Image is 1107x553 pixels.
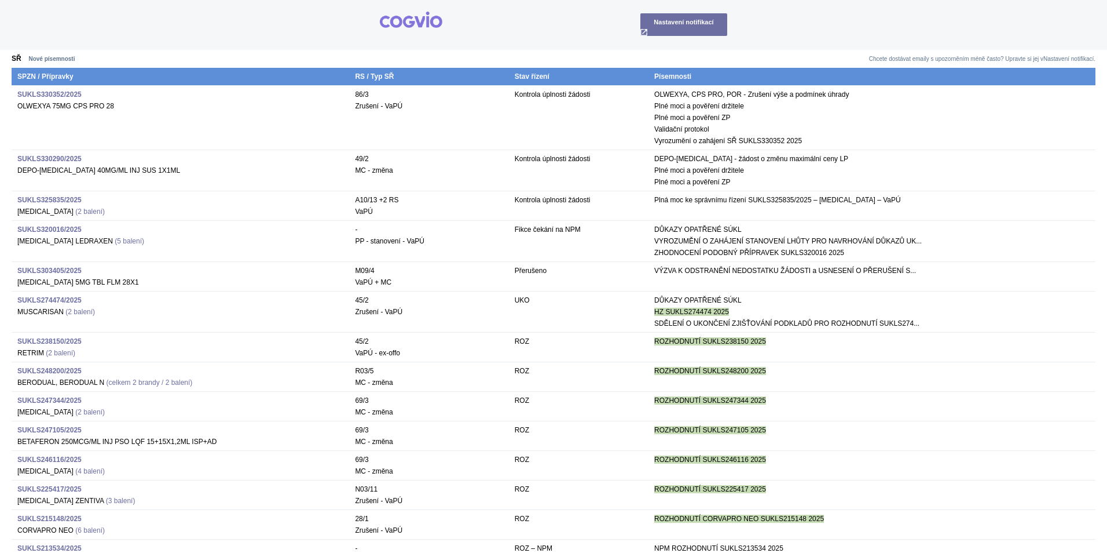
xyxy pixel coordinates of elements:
a: SŘ [12,54,21,63]
span: BERODUAL, BERODUAL N [17,379,104,387]
span: ROZHODNUTÍ SUKLS247344 2025 [654,396,766,405]
span: ROZHODNUTÍ CORVAPRO NEO SUKLS215148 2025 [654,515,824,523]
a: (celkem 2 brandy / 2 balení) [107,379,193,387]
span: VaPÚ + MC [355,278,391,286]
a: (5 balení) [115,237,144,245]
span: ROZHODNUTÍ SUKLS247105 2025 [654,426,766,434]
a: SUKLS330352/2025 [17,90,82,99]
span: ZHODNOCENÍ PODOBNÝ PŘÍPRAVEK SUKLS320016 2025 [654,249,844,257]
span: Plné moci a pověření držitele [654,102,744,110]
span: ROZ [515,456,529,464]
span: pregabalin [355,485,377,493]
span: Zrušení - VaPÚ [355,308,402,316]
span: DŮKAZY OPATŘENÉ SÚKL [654,296,742,304]
a: (2 balení) [75,408,105,416]
a: SUKLS246116/2025 [17,456,82,464]
span: Plné moci a pověření ZP [654,114,730,122]
span: MC - změna [355,467,393,475]
a: Nastavení notifikací [1043,56,1094,62]
span: Kontrola úplnosti žádosti [515,196,591,204]
th: Stav řízení [509,68,648,86]
a: SUKLS247105/2025 [17,426,82,434]
span: MC - změna [355,379,393,387]
a: SUKLS225417/2025 [17,485,82,493]
span: močová spasmolytika, retardované formy, p.o. [355,337,368,345]
span: interferony a ostatní léčiva k terapii roztroušené sklerózy, parent. [355,456,368,464]
a: (2 balení) [46,349,75,357]
span: MC - změna [355,438,393,446]
span: risdiplam [355,267,374,275]
a: SUKLS215148/2025 [17,515,82,523]
span: [MEDICAL_DATA] ZENTIVA [17,497,104,505]
a: (4 balení) [75,467,105,475]
span: BETAFERON 250MCG/ML INJ PSO LQF 15+15X1,2ML ISP+AD [17,438,217,446]
span: [MEDICAL_DATA] [17,208,74,216]
span: ROZ [515,367,529,375]
strong: Nové písemnosti [28,56,75,62]
span: [MEDICAL_DATA] LEDRAXEN [17,237,113,245]
a: SUKLS325835/2025 [17,196,82,204]
span: Kontrola úplnosti žádosti [515,90,591,99]
span: [MEDICAL_DATA] [17,408,74,416]
span: ROZHODNUTÍ SUKLS246116 2025 [654,456,766,464]
th: RS / Typ SŘ [349,68,508,86]
span: Plné moci a pověření ZP [654,178,730,186]
span: DEPO-[MEDICAL_DATA] 40MG/ML INJ SUS 1X1ML [17,166,180,174]
span: VaPÚ [355,208,372,216]
span: DEPO-[MEDICAL_DATA] - žádost o změnu maximální ceny LP [654,155,848,163]
span: ROZ [515,396,529,405]
span: Plné moci a pověření držitele [654,166,744,174]
span: Plná moc ke správnímu řízení SUKLS325835/2025 – [MEDICAL_DATA] – VaPÚ [654,196,901,204]
span: hypolipidemika, statiny, p.o. [355,515,368,523]
a: SUKLS248200/2025 [17,367,82,375]
span: metformin a vildagliptin [355,196,377,204]
th: Písemnosti [648,68,1095,86]
a: SUKLS213534/2025 [17,544,82,552]
span: Kontrola úplnosti žádosti [515,155,591,163]
a: SUKLS303405/2025 [17,267,82,275]
span: fenoterol+ipratropium bromid [355,367,373,375]
span: +2 RS [379,196,399,204]
a: (2 balení) [65,308,95,316]
span: CORVAPRO NEO [17,526,74,534]
a: SUKLS320016/2025 [17,225,82,234]
span: ROZ [515,426,529,434]
a: SUKLS238150/2025 [17,337,82,345]
span: Zrušení - VaPÚ [355,102,402,110]
span: OLWEXYA, CPS PRO, POR - Zrušení výše a podmínek úhrady [654,90,849,99]
span: OLWEXYA 75MG CPS PRO 28 [17,102,114,110]
span: MC - změna [355,408,393,416]
a: SUKLS330290/2025 [17,155,82,163]
a: (2 balení) [75,208,105,216]
span: ROZ – NPM [515,544,552,552]
a: Nastavení notifikací [640,13,727,36]
a: SUKLS274474/2025 [17,296,82,304]
span: interferony a ostatní léčiva k terapii roztroušené sklerózy, parent. [355,426,368,434]
span: NPM ROZHODNUTÍ SUKLS213534 2025 [654,544,783,552]
span: Zrušení - VaPÚ [355,497,402,505]
span: ROZHODNUTÍ SUKLS248200 2025 [654,367,766,375]
span: MC - změna [355,166,393,174]
span: [MEDICAL_DATA] [17,467,74,475]
span: kortikosteroidy s převažujícím glukokortikoidním účinkem, parent. - depotní [355,155,368,163]
span: močová spasmolytika, retardované formy, p.o. [355,296,368,304]
span: MUSCARISAN [17,308,64,316]
span: VaPÚ - ex-offo [355,349,400,357]
a: SUKLS247344/2025 [17,396,82,405]
span: Přerušeno [515,267,547,275]
span: VÝZVA K ODSTRANĚNÍ NEDOSTATKU ŽÁDOSTI a USNESENÍ O PŘERUŠENÍ S... [654,267,916,275]
span: VYROZUMĚNÍ O ZAHÁJENÍ STANOVENÍ LHŮTY PRO NAVRHOVÁNÍ DŮKAZŮ UK... [654,237,922,245]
